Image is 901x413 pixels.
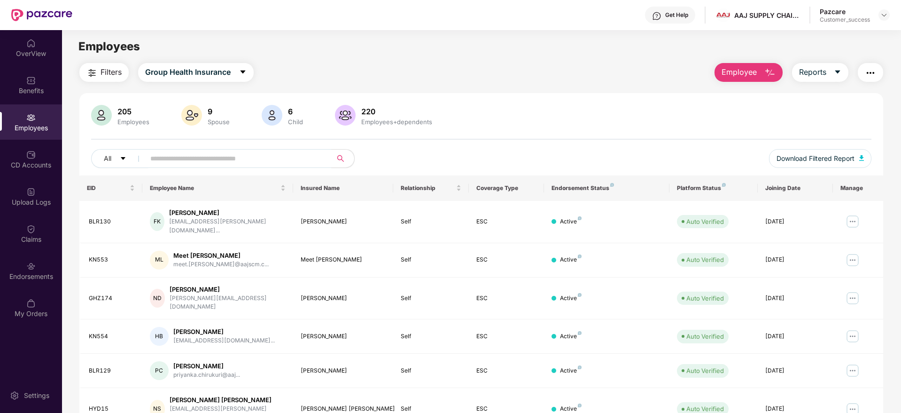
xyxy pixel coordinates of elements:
img: manageButton [845,329,860,344]
div: 6 [286,107,305,116]
img: svg+xml;base64,PHN2ZyB4bWxucz0iaHR0cDovL3d3dy53My5vcmcvMjAwMC9zdmciIHdpZHRoPSI4IiBoZWlnaHQ9IjgiIH... [578,404,582,407]
div: Endorsement Status [551,184,662,192]
span: caret-down [834,68,841,77]
div: Auto Verified [686,294,724,303]
div: ESC [476,255,536,264]
img: svg+xml;base64,PHN2ZyBpZD0iU2V0dGluZy0yMHgyMCIgeG1sbnM9Imh0dHA6Ly93d3cudzMub3JnLzIwMDAvc3ZnIiB3aW... [10,391,19,400]
div: ND [150,289,165,308]
div: GHZ174 [89,294,135,303]
div: PC [150,361,169,380]
span: search [331,155,350,162]
img: svg+xml;base64,PHN2ZyB4bWxucz0iaHR0cDovL3d3dy53My5vcmcvMjAwMC9zdmciIHhtbG5zOnhsaW5rPSJodHRwOi8vd3... [181,105,202,126]
span: Download Filtered Report [777,153,854,164]
img: svg+xml;base64,PHN2ZyBpZD0iVXBsb2FkX0xvZ3MiIGRhdGEtbmFtZT0iVXBsb2FkIExvZ3MiIHhtbG5zPSJodHRwOi8vd3... [26,187,36,197]
div: Employees [116,118,151,126]
div: Child [286,118,305,126]
div: [EMAIL_ADDRESS][PERSON_NAME][DOMAIN_NAME]... [169,217,285,235]
img: svg+xml;base64,PHN2ZyBpZD0iQ2xhaW0iIHhtbG5zPSJodHRwOi8vd3d3LnczLm9yZy8yMDAwL3N2ZyIgd2lkdGg9IjIwIi... [26,224,36,234]
img: svg+xml;base64,PHN2ZyB4bWxucz0iaHR0cDovL3d3dy53My5vcmcvMjAwMC9zdmciIHdpZHRoPSI4IiBoZWlnaHQ9IjgiIH... [578,365,582,369]
img: svg+xml;base64,PHN2ZyB4bWxucz0iaHR0cDovL3d3dy53My5vcmcvMjAwMC9zdmciIHhtbG5zOnhsaW5rPSJodHRwOi8vd3... [91,105,112,126]
span: caret-down [120,155,126,163]
div: Self [401,217,461,226]
div: Employees+dependents [359,118,434,126]
div: Active [560,366,582,375]
img: svg+xml;base64,PHN2ZyB4bWxucz0iaHR0cDovL3d3dy53My5vcmcvMjAwMC9zdmciIHhtbG5zOnhsaW5rPSJodHRwOi8vd3... [262,105,282,126]
img: svg+xml;base64,PHN2ZyB4bWxucz0iaHR0cDovL3d3dy53My5vcmcvMjAwMC9zdmciIHdpZHRoPSIyNCIgaGVpZ2h0PSIyNC... [86,67,98,79]
img: svg+xml;base64,PHN2ZyB4bWxucz0iaHR0cDovL3d3dy53My5vcmcvMjAwMC9zdmciIHhtbG5zOnhsaW5rPSJodHRwOi8vd3... [335,105,356,126]
img: svg+xml;base64,PHN2ZyB4bWxucz0iaHR0cDovL3d3dy53My5vcmcvMjAwMC9zdmciIHhtbG5zOnhsaW5rPSJodHRwOi8vd3... [764,67,776,79]
div: HB [150,327,169,346]
span: Reports [799,66,826,78]
img: svg+xml;base64,PHN2ZyB4bWxucz0iaHR0cDovL3d3dy53My5vcmcvMjAwMC9zdmciIHdpZHRoPSI4IiBoZWlnaHQ9IjgiIH... [578,293,582,297]
div: [PERSON_NAME] [301,332,386,341]
div: [EMAIL_ADDRESS][DOMAIN_NAME]... [173,336,275,345]
div: Auto Verified [686,255,724,264]
div: Self [401,255,461,264]
span: Group Health Insurance [145,66,231,78]
div: Settings [21,391,52,400]
img: svg+xml;base64,PHN2ZyBpZD0iRHJvcGRvd24tMzJ4MzIiIHhtbG5zPSJodHRwOi8vd3d3LnczLm9yZy8yMDAwL3N2ZyIgd2... [880,11,888,19]
div: [PERSON_NAME] [301,366,386,375]
div: BLR129 [89,366,135,375]
div: BLR130 [89,217,135,226]
img: svg+xml;base64,PHN2ZyB4bWxucz0iaHR0cDovL3d3dy53My5vcmcvMjAwMC9zdmciIHdpZHRoPSI4IiBoZWlnaHQ9IjgiIH... [610,183,614,187]
div: Active [560,332,582,341]
div: Auto Verified [686,332,724,341]
img: svg+xml;base64,PHN2ZyBpZD0iTXlfT3JkZXJzIiBkYXRhLW5hbWU9Ik15IE9yZGVycyIgeG1sbnM9Imh0dHA6Ly93d3cudz... [26,299,36,308]
img: svg+xml;base64,PHN2ZyB4bWxucz0iaHR0cDovL3d3dy53My5vcmcvMjAwMC9zdmciIHdpZHRoPSI4IiBoZWlnaHQ9IjgiIH... [578,254,582,258]
div: [DATE] [765,255,825,264]
button: Group Health Insurancecaret-down [138,63,254,82]
div: ML [150,251,169,270]
div: Auto Verified [686,366,724,375]
img: manageButton [845,253,860,268]
div: Auto Verified [686,217,724,226]
img: New Pazcare Logo [11,9,72,21]
div: [DATE] [765,217,825,226]
span: Filters [101,66,122,78]
th: Coverage Type [469,175,544,201]
img: svg+xml;base64,PHN2ZyB4bWxucz0iaHR0cDovL3d3dy53My5vcmcvMjAwMC9zdmciIHdpZHRoPSI4IiBoZWlnaHQ9IjgiIH... [722,183,726,187]
img: svg+xml;base64,PHN2ZyBpZD0iRW5kb3JzZW1lbnRzIiB4bWxucz0iaHR0cDovL3d3dy53My5vcmcvMjAwMC9zdmciIHdpZH... [26,262,36,271]
div: [PERSON_NAME] [301,217,386,226]
div: Self [401,332,461,341]
div: 220 [359,107,434,116]
button: Allcaret-down [91,149,148,168]
div: Active [560,255,582,264]
img: svg+xml;base64,PHN2ZyBpZD0iRW1wbG95ZWVzIiB4bWxucz0iaHR0cDovL3d3dy53My5vcmcvMjAwMC9zdmciIHdpZHRoPS... [26,113,36,122]
span: All [104,153,111,164]
button: Download Filtered Report [769,149,871,168]
div: Active [560,217,582,226]
img: svg+xml;base64,PHN2ZyBpZD0iQ0RfQWNjb3VudHMiIGRhdGEtbmFtZT0iQ0QgQWNjb3VudHMiIHhtbG5zPSJodHRwOi8vd3... [26,150,36,159]
div: ESC [476,332,536,341]
div: 205 [116,107,151,116]
img: svg+xml;base64,PHN2ZyB4bWxucz0iaHR0cDovL3d3dy53My5vcmcvMjAwMC9zdmciIHhtbG5zOnhsaW5rPSJodHRwOi8vd3... [859,155,864,161]
div: Spouse [206,118,232,126]
img: svg+xml;base64,PHN2ZyB4bWxucz0iaHR0cDovL3d3dy53My5vcmcvMjAwMC9zdmciIHdpZHRoPSI4IiBoZWlnaHQ9IjgiIH... [578,216,582,220]
div: Pazcare [820,7,870,16]
span: Relationship [401,184,454,192]
div: Self [401,366,461,375]
div: Self [401,294,461,303]
span: Employee Name [150,184,279,192]
img: manageButton [845,291,860,306]
div: [PERSON_NAME] [169,208,285,217]
div: [PERSON_NAME] [170,285,286,294]
th: Employee Name [142,175,293,201]
img: svg+xml;base64,PHN2ZyBpZD0iSG9tZSIgeG1sbnM9Imh0dHA6Ly93d3cudzMub3JnLzIwMDAvc3ZnIiB3aWR0aD0iMjAiIG... [26,39,36,48]
th: EID [79,175,142,201]
img: manageButton [845,214,860,229]
div: FK [150,212,164,231]
th: Relationship [393,175,468,201]
img: svg+xml;base64,PHN2ZyBpZD0iQmVuZWZpdHMiIHhtbG5zPSJodHRwOi8vd3d3LnczLm9yZy8yMDAwL3N2ZyIgd2lkdGg9Ij... [26,76,36,85]
button: Filters [79,63,129,82]
div: [DATE] [765,294,825,303]
span: EID [87,184,128,192]
div: Meet [PERSON_NAME] [301,255,386,264]
div: ESC [476,294,536,303]
div: 9 [206,107,232,116]
div: [PERSON_NAME] [PERSON_NAME] [170,396,286,405]
div: KN554 [89,332,135,341]
div: [PERSON_NAME] [301,294,386,303]
div: Customer_success [820,16,870,24]
th: Manage [833,175,883,201]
